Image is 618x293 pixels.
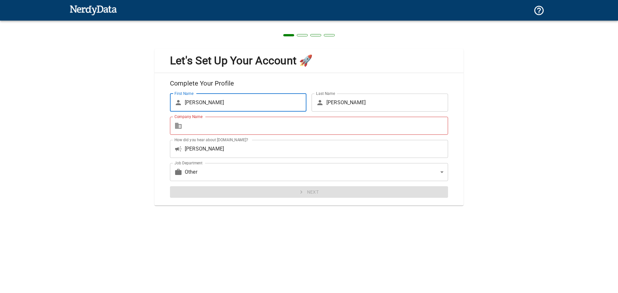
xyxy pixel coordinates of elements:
label: How did you hear about [DOMAIN_NAME]? [174,137,248,142]
label: First Name [174,91,193,96]
label: Company Name [174,114,202,119]
button: Support and Documentation [529,1,548,20]
h6: Complete Your Profile [160,78,458,94]
img: NerdyData.com [70,4,117,16]
div: Other [185,163,448,181]
label: Last Name [316,91,335,96]
label: Job Department [174,160,202,166]
span: Let's Set Up Your Account 🚀 [160,54,458,68]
